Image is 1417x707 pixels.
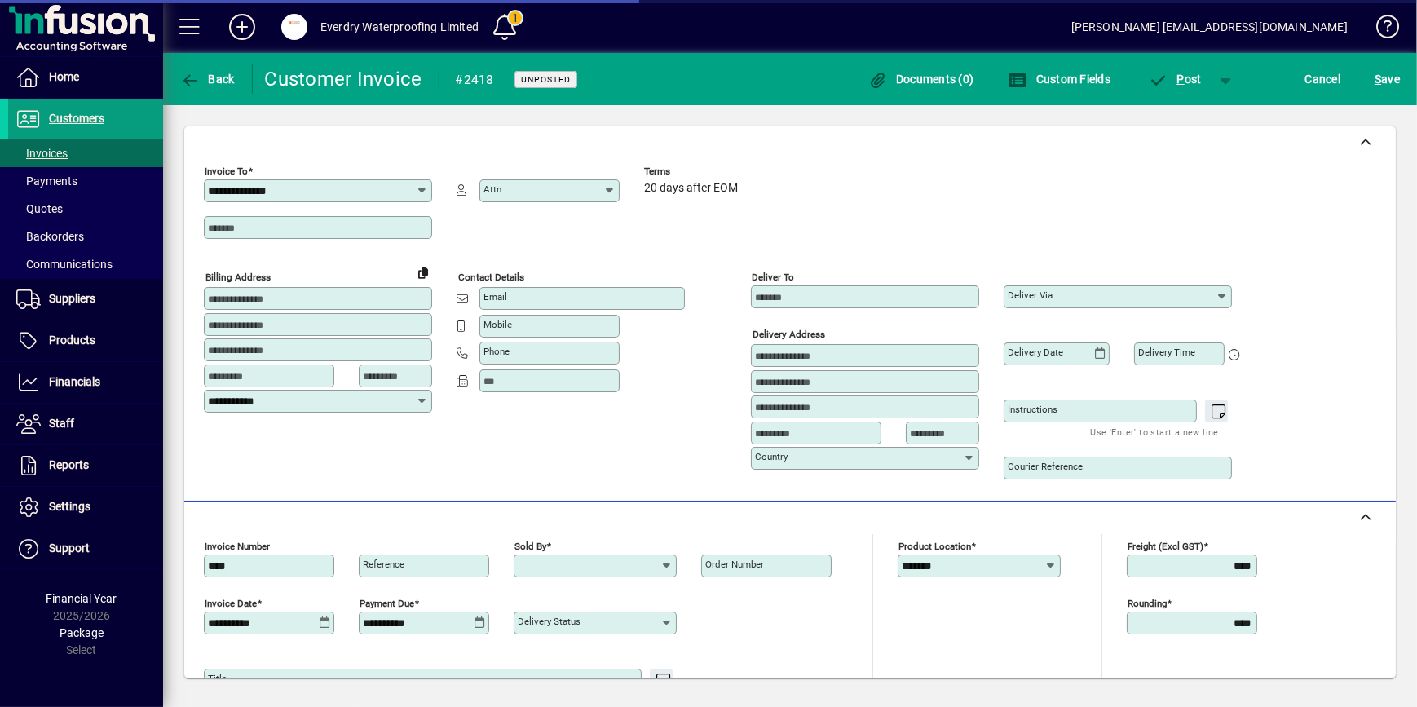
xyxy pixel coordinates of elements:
[320,14,479,40] div: Everdry Waterproofing Limited
[868,73,974,86] span: Documents (0)
[208,673,227,684] mat-label: Title
[1008,404,1057,415] mat-label: Instructions
[60,626,104,639] span: Package
[1008,461,1083,472] mat-label: Courier Reference
[8,404,163,444] a: Staff
[521,74,571,85] span: Unposted
[46,592,117,605] span: Financial Year
[8,320,163,361] a: Products
[8,279,163,320] a: Suppliers
[176,64,239,94] button: Back
[1008,289,1053,301] mat-label: Deliver via
[1004,64,1115,94] button: Custom Fields
[8,195,163,223] a: Quotes
[1071,14,1348,40] div: [PERSON_NAME] [EMAIL_ADDRESS][DOMAIN_NAME]
[1008,73,1110,86] span: Custom Fields
[8,528,163,569] a: Support
[483,346,510,357] mat-label: Phone
[1149,73,1202,86] span: ost
[360,598,414,609] mat-label: Payment due
[205,541,270,552] mat-label: Invoice number
[1091,422,1219,441] mat-hint: Use 'Enter' to start a new line
[1128,541,1203,552] mat-label: Freight (excl GST)
[410,259,436,285] button: Copy to Delivery address
[456,67,494,93] div: #2418
[363,559,404,570] mat-label: Reference
[1375,73,1381,86] span: S
[49,112,104,125] span: Customers
[265,66,422,92] div: Customer Invoice
[705,559,764,570] mat-label: Order number
[483,319,512,330] mat-label: Mobile
[483,183,501,195] mat-label: Attn
[644,182,738,195] span: 20 days after EOM
[644,166,742,177] span: Terms
[268,12,320,42] button: Profile
[1008,347,1063,358] mat-label: Delivery date
[16,175,77,188] span: Payments
[1177,73,1185,86] span: P
[49,417,74,430] span: Staff
[49,500,90,513] span: Settings
[1141,64,1210,94] button: Post
[8,167,163,195] a: Payments
[8,139,163,167] a: Invoices
[8,223,163,250] a: Backorders
[898,541,971,552] mat-label: Product location
[755,451,788,462] mat-label: Country
[1375,66,1400,92] span: ave
[16,230,84,243] span: Backorders
[1364,3,1397,56] a: Knowledge Base
[8,487,163,528] a: Settings
[16,258,113,271] span: Communications
[1138,347,1195,358] mat-label: Delivery time
[8,250,163,278] a: Communications
[16,202,63,215] span: Quotes
[752,272,794,283] mat-label: Deliver To
[16,147,68,160] span: Invoices
[216,12,268,42] button: Add
[180,73,235,86] span: Back
[483,291,507,303] mat-label: Email
[518,616,580,627] mat-label: Delivery status
[1128,598,1167,609] mat-label: Rounding
[8,445,163,486] a: Reports
[49,334,95,347] span: Products
[1305,66,1341,92] span: Cancel
[8,362,163,403] a: Financials
[514,541,546,552] mat-label: Sold by
[49,375,100,388] span: Financials
[1301,64,1345,94] button: Cancel
[864,64,978,94] button: Documents (0)
[49,70,79,83] span: Home
[49,541,90,555] span: Support
[8,57,163,98] a: Home
[49,458,89,471] span: Reports
[205,598,257,609] mat-label: Invoice date
[205,166,248,177] mat-label: Invoice To
[1371,64,1404,94] button: Save
[163,64,253,94] app-page-header-button: Back
[49,292,95,305] span: Suppliers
